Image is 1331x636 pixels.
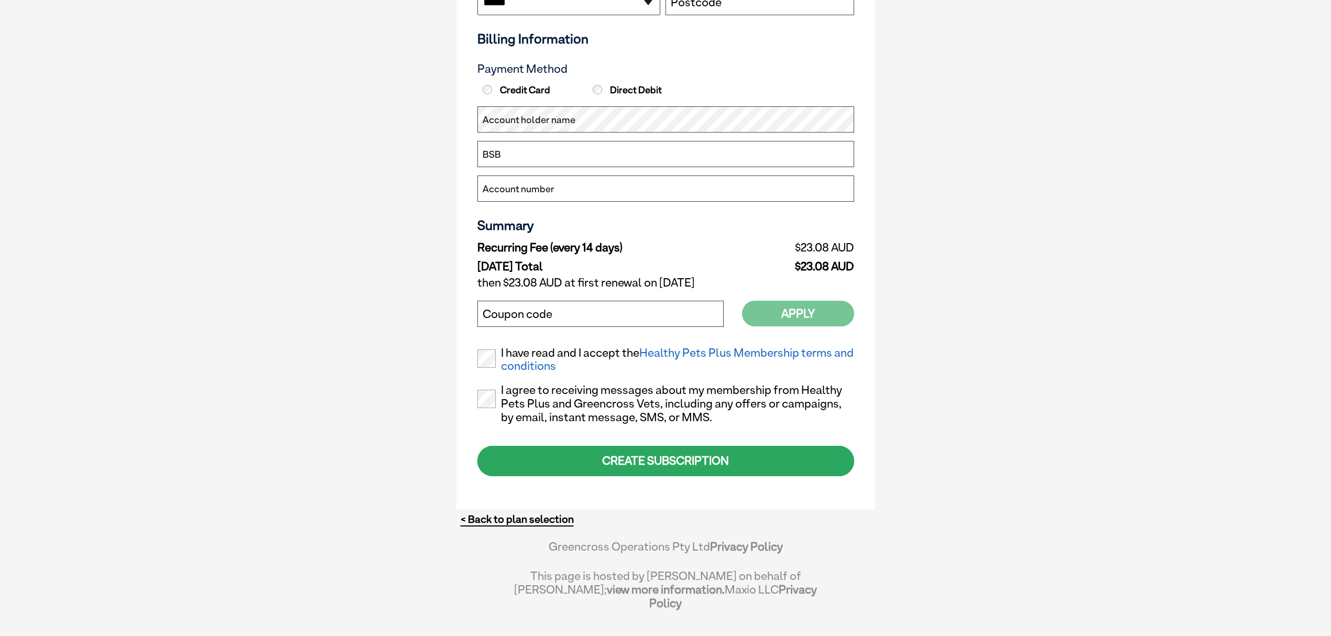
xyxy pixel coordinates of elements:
[477,446,854,476] div: CREATE SUBSCRIPTION
[743,238,854,257] td: $23.08 AUD
[477,390,496,408] input: I agree to receiving messages about my membership from Healthy Pets Plus and Greencross Vets, inc...
[480,84,588,96] label: Credit Card
[477,62,854,76] h3: Payment Method
[514,564,817,610] div: This page is hosted by [PERSON_NAME] on behalf of [PERSON_NAME]; Maxio LLC
[477,217,854,233] h3: Summary
[710,540,783,553] a: Privacy Policy
[590,84,698,96] label: Direct Debit
[501,346,854,373] a: Healthy Pets Plus Membership terms and conditions
[461,513,574,526] a: < Back to plan selection
[649,583,817,610] a: Privacy Policy
[477,238,743,257] td: Recurring Fee (every 14 days)
[593,85,602,94] input: Direct Debit
[477,257,743,273] td: [DATE] Total
[742,301,854,326] button: Apply
[483,182,554,196] label: Account number
[483,148,501,161] label: BSB
[483,308,552,321] label: Coupon code
[477,346,854,374] label: I have read and I accept the
[607,583,725,596] a: view more information.
[477,31,854,47] h3: Billing Information
[743,257,854,273] td: $23.08 AUD
[483,85,492,94] input: Credit Card
[477,349,496,368] input: I have read and I accept theHealthy Pets Plus Membership terms and conditions
[477,273,854,292] td: then $23.08 AUD at first renewal on [DATE]
[477,383,854,424] label: I agree to receiving messages about my membership from Healthy Pets Plus and Greencross Vets, inc...
[483,113,575,127] label: Account holder name
[514,540,817,564] div: Greencross Operations Pty Ltd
